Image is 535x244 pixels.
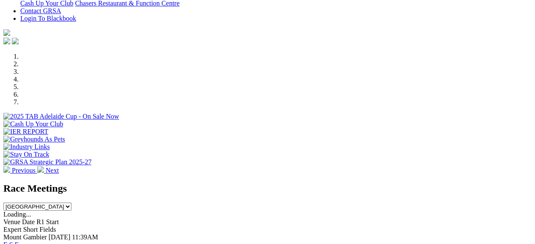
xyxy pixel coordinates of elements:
span: R1 Start [36,218,59,225]
img: Cash Up Your Club [3,120,63,128]
span: Loading... [3,211,31,218]
img: logo-grsa-white.png [3,29,10,36]
img: IER REPORT [3,128,48,136]
span: Short [23,226,38,233]
span: 11:39AM [72,233,98,241]
span: Venue [3,218,20,225]
span: Next [46,167,59,174]
a: Next [37,167,59,174]
img: Stay On Track [3,151,49,158]
img: Industry Links [3,143,50,151]
span: Mount Gambier [3,233,47,241]
a: Contact GRSA [20,7,61,14]
img: Greyhounds As Pets [3,136,65,143]
span: [DATE] [49,233,71,241]
img: chevron-right-pager-white.svg [37,166,44,173]
span: Previous [12,167,36,174]
img: GRSA Strategic Plan 2025-27 [3,158,91,166]
h2: Race Meetings [3,183,532,194]
img: chevron-left-pager-white.svg [3,166,10,173]
span: Expert [3,226,22,233]
img: 2025 TAB Adelaide Cup - On Sale Now [3,113,119,120]
span: Fields [39,226,56,233]
img: twitter.svg [12,38,19,44]
span: Date [22,218,35,225]
a: Login To Blackbook [20,15,76,22]
a: Previous [3,167,37,174]
img: facebook.svg [3,38,10,44]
